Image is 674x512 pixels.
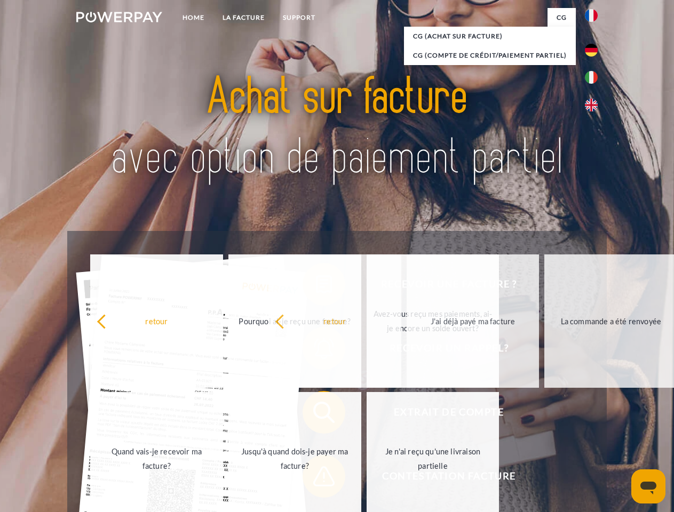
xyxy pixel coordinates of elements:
a: Home [173,8,213,27]
div: Quand vais-je recevoir ma facture? [97,444,217,473]
div: Pourquoi ai-je reçu une facture? [235,314,355,328]
div: retour [275,314,395,328]
div: retour [97,314,217,328]
img: logo-powerpay-white.svg [76,12,162,22]
img: it [585,71,598,84]
a: LA FACTURE [213,8,274,27]
a: CG [548,8,576,27]
img: de [585,44,598,57]
div: Jusqu'à quand dois-je payer ma facture? [235,444,355,473]
a: CG (Compte de crédit/paiement partiel) [404,46,576,65]
div: La commande a été renvoyée [551,314,671,328]
iframe: Bouton de lancement de la fenêtre de messagerie [631,469,665,503]
a: Support [274,8,324,27]
img: en [585,99,598,111]
div: Je n'ai reçu qu'une livraison partielle [373,444,493,473]
div: J'ai déjà payé ma facture [413,314,533,328]
img: fr [585,9,598,22]
a: CG (achat sur facture) [404,27,576,46]
img: title-powerpay_fr.svg [102,51,572,204]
